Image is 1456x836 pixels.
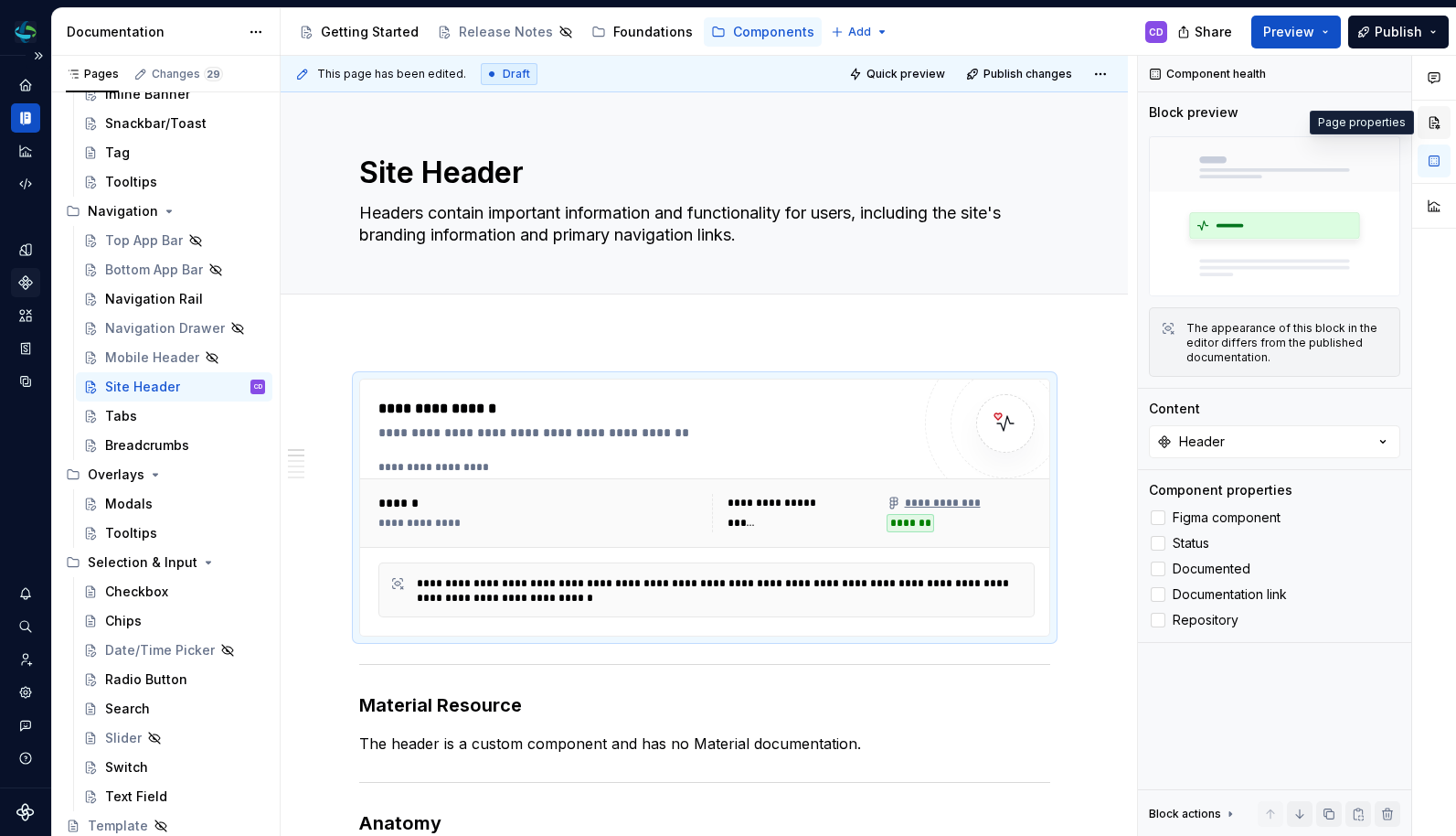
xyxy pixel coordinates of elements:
span: Quick preview [866,67,945,81]
button: Add [825,19,894,45]
a: Release Notes [430,17,580,47]
a: Top App Bar [76,226,272,255]
div: Top App Bar [105,231,183,250]
div: Getting Started [321,23,419,41]
a: Navigation Rail [76,284,272,314]
div: Overlays [58,460,272,489]
a: Breadcrumbs [76,431,272,460]
div: Components [11,268,40,297]
button: Share [1168,16,1244,48]
a: Bottom App Bar [76,255,272,284]
span: Figma component [1173,510,1281,525]
div: Chips [105,612,142,630]
a: Navigation Drawer [76,314,272,343]
span: 29 [204,67,223,81]
div: Components [733,23,814,41]
a: Mobile Header [76,343,272,372]
span: This page has been edited. [317,67,466,81]
span: Repository [1173,613,1238,627]
button: Notifications [11,579,40,608]
textarea: Site Header [356,151,1047,195]
a: Data sources [11,367,40,396]
span: Publish [1375,23,1422,41]
a: Chips [76,606,272,636]
div: Page properties [1310,111,1414,134]
a: Switch [76,753,272,782]
div: Release Notes [459,23,553,41]
div: CD [254,378,262,396]
div: Block preview [1149,103,1238,122]
div: Navigation [88,202,158,220]
div: Tooltips [105,173,157,191]
a: Snackbar/Toast [76,109,272,138]
div: Checkbox [105,583,168,601]
a: Tabs [76,402,272,431]
span: Status [1173,536,1209,551]
a: Analytics [11,136,40,166]
div: Block actions [1149,807,1221,821]
div: Switch [105,758,148,777]
div: Selection & Input [88,553,197,572]
a: Search [76,694,272,723]
button: Preview [1251,16,1341,48]
span: Share [1195,23,1232,41]
a: Modals [76,489,272,519]
div: Navigation Rail [105,290,203,308]
div: Tag [105,144,130,162]
a: Documentation [11,103,40,133]
a: Tag [76,138,272,167]
svg: Supernova Logo [16,803,35,821]
span: Draft [503,67,530,81]
div: Content [1149,400,1200,418]
div: Template [88,817,148,835]
div: Inline Banner [105,85,190,103]
span: Publish changes [983,67,1072,81]
a: Radio Button [76,665,272,694]
a: Getting Started [292,17,426,47]
div: Documentation [67,23,239,41]
span: Preview [1263,23,1314,41]
div: Radio Button [105,670,187,689]
a: Text Field [76,782,272,811]
button: Header [1149,425,1400,458]
a: Invite team [11,645,40,674]
div: Date/Time Picker [105,641,215,659]
span: Documentation link [1173,587,1287,602]
div: Page tree [292,14,822,50]
div: CD [1149,25,1164,39]
button: Expand sidebar [26,43,51,69]
div: Overlays [88,466,144,484]
p: The header is a custom component and has no Material documentation. [359,733,1050,755]
span: Add [848,25,871,39]
button: Search ⌘K [11,612,40,641]
button: Publish changes [961,61,1080,87]
h3: Material Resource [359,692,1050,718]
button: Contact support [11,711,40,740]
textarea: Headers contain important information and functionality for users, including the site's branding ... [356,198,1047,250]
div: Modals [105,495,153,513]
div: Selection & Input [58,548,272,577]
div: Navigation Drawer [105,319,225,338]
a: Storybook stories [11,334,40,363]
div: Changes [152,67,223,81]
div: Header [1179,433,1225,451]
a: Tooltips [76,519,272,548]
div: Home [11,70,40,100]
a: Code automation [11,169,40,198]
div: Foundations [613,23,693,41]
a: Slider [76,723,272,753]
a: Design tokens [11,235,40,264]
div: The appearance of this block in the editor differs from the published documentation. [1186,321,1388,365]
div: Slider [105,729,142,747]
div: Text Field [105,788,167,806]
